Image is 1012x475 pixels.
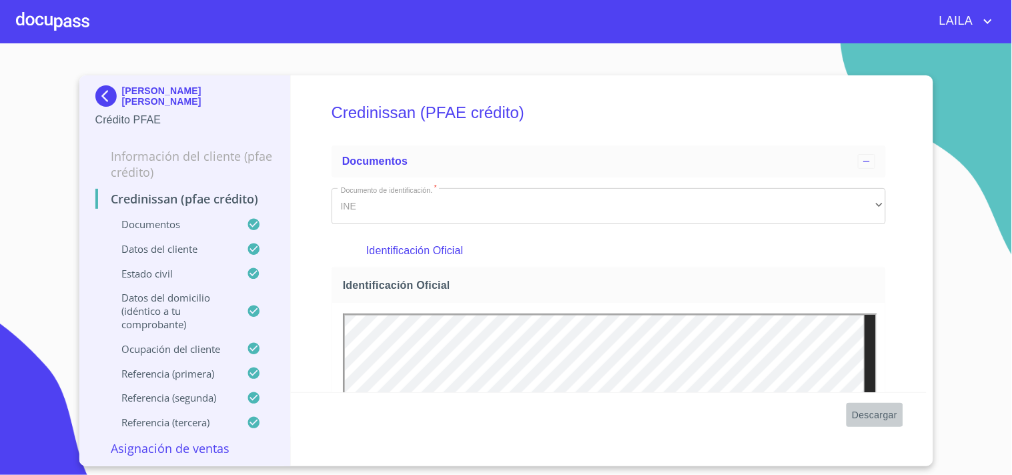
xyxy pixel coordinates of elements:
div: [PERSON_NAME] [PERSON_NAME] [95,85,275,112]
div: INE [332,188,886,224]
p: [PERSON_NAME] [PERSON_NAME] [122,85,275,107]
p: Referencia (tercera) [95,416,247,429]
p: Referencia (segunda) [95,391,247,404]
p: Credinissan (PFAE crédito) [95,191,275,207]
p: Crédito PFAE [95,112,275,128]
span: Documentos [342,155,408,167]
button: Descargar [847,403,903,428]
p: Documentos [95,217,247,231]
p: Estado civil [95,267,247,280]
p: Información del cliente (PFAE crédito) [95,148,275,180]
h5: Credinissan (PFAE crédito) [332,85,886,140]
p: Asignación de Ventas [95,440,275,456]
span: LAILA [929,11,980,32]
span: Identificación Oficial [343,278,880,292]
img: Docupass spot blue [95,85,122,107]
button: account of current user [929,11,996,32]
div: Documentos [332,145,886,177]
p: Ocupación del Cliente [95,342,247,356]
p: Datos del cliente [95,242,247,256]
span: Descargar [852,407,897,424]
p: Referencia (primera) [95,367,247,380]
p: Datos del domicilio (idéntico a tu comprobante) [95,291,247,331]
p: Identificación Oficial [366,243,851,259]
